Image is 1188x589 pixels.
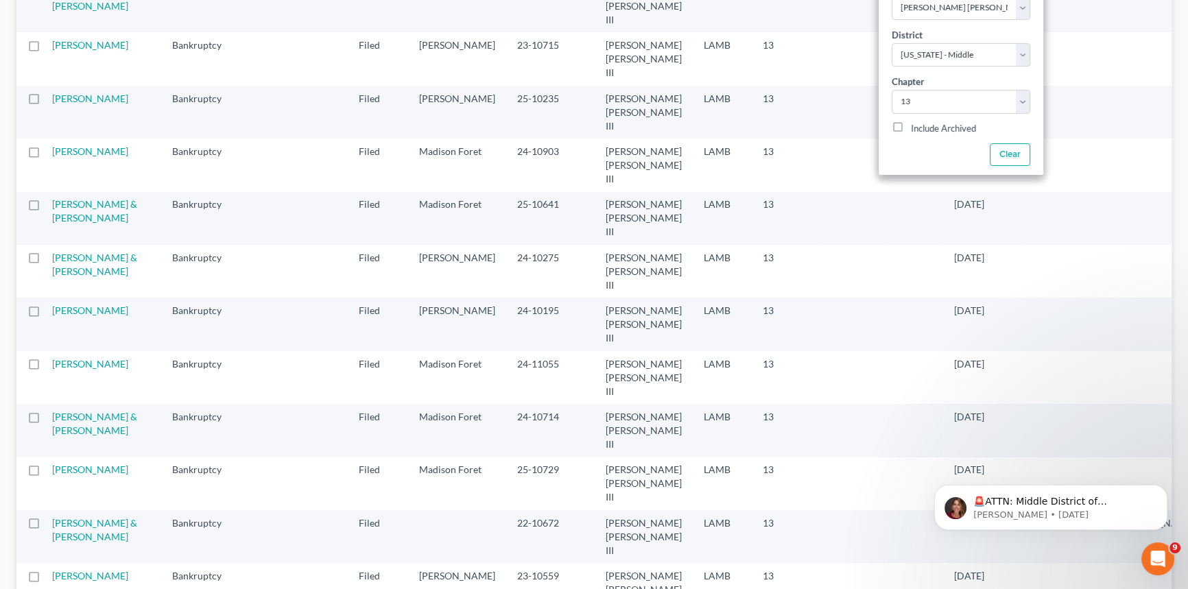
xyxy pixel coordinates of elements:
[506,245,595,298] td: 24-10275
[506,510,595,563] td: 22-10672
[943,351,1023,404] td: [DATE]
[595,139,693,191] td: [PERSON_NAME] [PERSON_NAME] III
[892,75,924,89] label: Chapter
[52,145,128,157] a: [PERSON_NAME]
[161,245,247,298] td: Bankruptcy
[506,32,595,85] td: 23-10715
[348,245,408,298] td: Filed
[348,298,408,350] td: Filed
[348,192,408,245] td: Filed
[595,510,693,563] td: [PERSON_NAME] [PERSON_NAME] III
[348,510,408,563] td: Filed
[52,93,128,104] a: [PERSON_NAME]
[348,404,408,457] td: Filed
[693,510,752,563] td: LAMB
[595,404,693,457] td: [PERSON_NAME] [PERSON_NAME] III
[161,139,247,191] td: Bankruptcy
[161,32,247,85] td: Bankruptcy
[506,404,595,457] td: 24-10714
[506,298,595,350] td: 24-10195
[595,457,693,510] td: [PERSON_NAME] [PERSON_NAME] III
[348,86,408,139] td: Filed
[52,304,128,316] a: [PERSON_NAME]
[408,404,506,457] td: Madison Foret
[408,298,506,350] td: [PERSON_NAME]
[752,404,820,457] td: 13
[161,298,247,350] td: Bankruptcy
[1141,542,1174,575] iframe: Intercom live chat
[693,245,752,298] td: LAMB
[52,358,128,370] a: [PERSON_NAME]
[752,510,820,563] td: 13
[52,517,137,542] a: [PERSON_NAME] & [PERSON_NAME]
[52,198,137,224] a: [PERSON_NAME] & [PERSON_NAME]
[506,457,595,510] td: 25-10729
[348,351,408,404] td: Filed
[595,298,693,350] td: [PERSON_NAME] [PERSON_NAME] III
[161,404,247,457] td: Bankruptcy
[408,139,506,191] td: Madison Foret
[408,245,506,298] td: [PERSON_NAME]
[161,192,247,245] td: Bankruptcy
[52,39,128,51] a: [PERSON_NAME]
[506,192,595,245] td: 25-10641
[693,32,752,85] td: LAMB
[595,351,693,404] td: [PERSON_NAME] [PERSON_NAME] III
[408,457,506,510] td: Madison Foret
[52,570,128,581] a: [PERSON_NAME]
[911,121,976,137] label: Include Archived
[506,86,595,139] td: 25-10235
[752,457,820,510] td: 13
[693,192,752,245] td: LAMB
[752,139,820,191] td: 13
[693,351,752,404] td: LAMB
[348,32,408,85] td: Filed
[408,32,506,85] td: [PERSON_NAME]
[595,245,693,298] td: [PERSON_NAME] [PERSON_NAME] III
[693,298,752,350] td: LAMB
[52,464,128,475] a: [PERSON_NAME]
[408,192,506,245] td: Madison Foret
[161,457,247,510] td: Bankruptcy
[408,86,506,139] td: [PERSON_NAME]
[943,404,1023,457] td: [DATE]
[1169,542,1180,553] span: 9
[348,139,408,191] td: Filed
[752,351,820,404] td: 13
[752,192,820,245] td: 13
[752,32,820,85] td: 13
[693,86,752,139] td: LAMB
[161,351,247,404] td: Bankruptcy
[989,143,1030,166] button: Clear
[693,404,752,457] td: LAMB
[506,139,595,191] td: 24-10903
[943,298,1023,350] td: [DATE]
[595,86,693,139] td: [PERSON_NAME] [PERSON_NAME] III
[943,245,1023,298] td: [DATE]
[52,411,137,436] a: [PERSON_NAME] & [PERSON_NAME]
[348,457,408,510] td: Filed
[595,32,693,85] td: [PERSON_NAME] [PERSON_NAME] III
[892,29,923,43] label: District
[595,192,693,245] td: [PERSON_NAME] [PERSON_NAME] III
[943,192,1023,245] td: [DATE]
[752,245,820,298] td: 13
[752,298,820,350] td: 13
[693,457,752,510] td: LAMB
[161,86,247,139] td: Bankruptcy
[52,252,137,277] a: [PERSON_NAME] & [PERSON_NAME]
[693,139,752,191] td: LAMB
[752,86,820,139] td: 13
[161,510,247,563] td: Bankruptcy
[914,456,1188,552] iframe: Intercom notifications message
[506,351,595,404] td: 24-11055
[408,351,506,404] td: Madison Foret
